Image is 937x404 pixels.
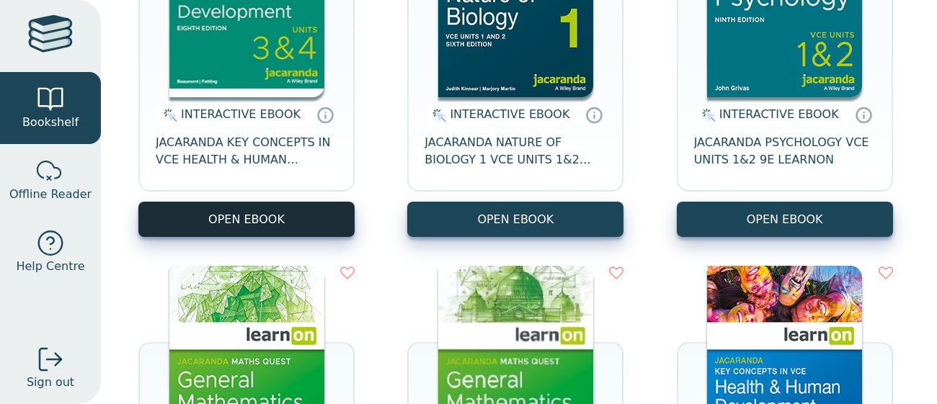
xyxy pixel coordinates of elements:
[159,107,177,124] img: interactive.svg
[156,134,337,169] span: JACARANDA KEY CONCEPTS IN VCE HEALTH & HUMAN DEVELOPMENT UNITS 3&4 LEARNON EBOOK 8E
[450,107,569,121] span: INTERACTIVE EBOOK
[138,202,355,237] button: OPEN EBOOK
[428,107,446,124] img: interactive.svg
[181,107,301,121] span: INTERACTIVE EBOOK
[698,107,716,124] img: interactive.svg
[694,134,876,169] span: JACARANDA PSYCHOLOGY VCE UNITS 1&2 9E LEARNON
[27,374,74,391] span: Sign out
[407,202,623,237] button: OPEN EBOOK
[22,114,79,131] span: Bookshelf
[719,107,839,121] span: INTERACTIVE EBOOK
[677,202,893,237] button: OPEN EBOOK
[16,258,84,275] span: Help Centre
[9,186,92,203] span: Offline Reader
[425,134,606,169] span: JACARANDA NATURE OF BIOLOGY 1 VCE UNITS 1&2 LEARNON 6E (INCL STUDYON) EBOOK
[585,106,603,123] a: Interactive eBooks are accessed online via the publisher’s portal. They contain interactive resou...
[316,106,334,123] a: Interactive eBooks are accessed online via the publisher’s portal. They contain interactive resou...
[855,106,872,123] a: Interactive eBooks are accessed online via the publisher’s portal. They contain interactive resou...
